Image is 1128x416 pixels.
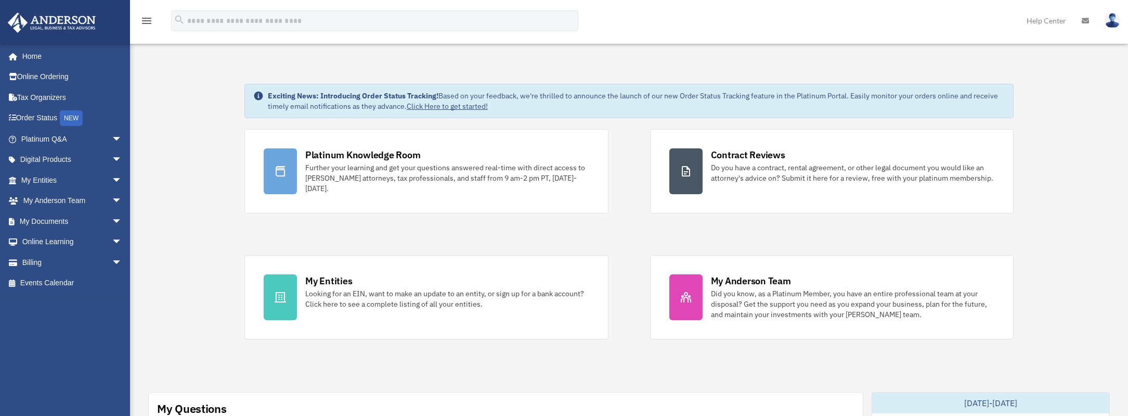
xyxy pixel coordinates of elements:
div: Further your learning and get your questions answered real-time with direct access to [PERSON_NAM... [305,162,589,194]
a: My Entities Looking for an EIN, want to make an update to an entity, or sign up for a bank accoun... [244,255,608,339]
a: Billingarrow_drop_down [7,252,138,273]
a: menu [140,18,153,27]
div: Did you know, as a Platinum Member, you have an entire professional team at your disposal? Get th... [711,288,995,320]
div: Based on your feedback, we're thrilled to announce the launch of our new Order Status Tracking fe... [268,91,1005,111]
span: arrow_drop_down [112,211,133,232]
span: arrow_drop_down [112,252,133,273]
div: My Entities [305,274,352,287]
span: arrow_drop_down [112,232,133,253]
a: Platinum Q&Aarrow_drop_down [7,129,138,149]
a: Tax Organizers [7,87,138,108]
span: arrow_drop_down [112,170,133,191]
a: Order StatusNEW [7,108,138,129]
a: Online Learningarrow_drop_down [7,232,138,253]
a: Home [7,46,133,67]
a: My Documentsarrow_drop_down [7,211,138,232]
span: arrow_drop_down [112,149,133,171]
img: User Pic [1105,13,1120,28]
img: Anderson Advisors Platinum Portal [5,12,99,33]
a: My Entitiesarrow_drop_down [7,170,138,191]
a: Contract Reviews Do you have a contract, rental agreement, or other legal document you would like... [650,129,1014,213]
div: Platinum Knowledge Room [305,148,421,161]
a: My Anderson Teamarrow_drop_down [7,191,138,211]
div: [DATE]-[DATE] [872,393,1109,413]
a: Events Calendar [7,273,138,294]
a: Online Ordering [7,67,138,87]
a: My Anderson Team Did you know, as a Platinum Member, you have an entire professional team at your... [650,255,1014,339]
i: menu [140,15,153,27]
div: Looking for an EIN, want to make an update to an entity, or sign up for a bank account? Click her... [305,288,589,309]
span: arrow_drop_down [112,191,133,212]
strong: Exciting News: Introducing Order Status Tracking! [268,91,438,100]
div: NEW [60,110,83,126]
a: Click Here to get started! [407,102,488,111]
div: My Anderson Team [711,274,791,287]
div: Do you have a contract, rental agreement, or other legal document you would like an attorney's ad... [711,162,995,183]
span: arrow_drop_down [112,129,133,150]
div: Contract Reviews [711,148,785,161]
i: search [174,14,185,26]
a: Platinum Knowledge Room Further your learning and get your questions answered real-time with dire... [244,129,608,213]
a: Digital Productsarrow_drop_down [7,149,138,170]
